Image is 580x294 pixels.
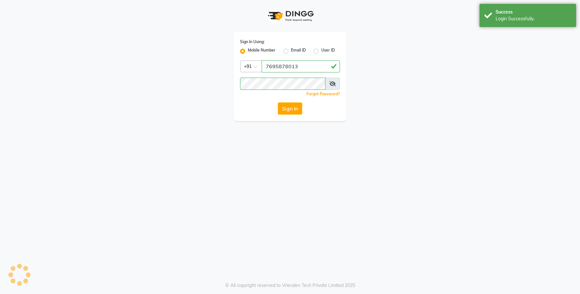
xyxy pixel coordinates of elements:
img: logo1.svg [264,6,316,25]
button: Sign In [278,102,302,115]
label: Mobile Number [248,47,275,55]
a: Forgot Password? [306,91,340,96]
div: Login Successfully. [496,15,571,22]
div: Success [496,9,571,15]
input: Username [262,60,340,72]
label: User ID [321,47,335,55]
label: Email ID [291,47,306,55]
label: Sign In Using: [240,39,265,45]
input: Username [240,78,325,90]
